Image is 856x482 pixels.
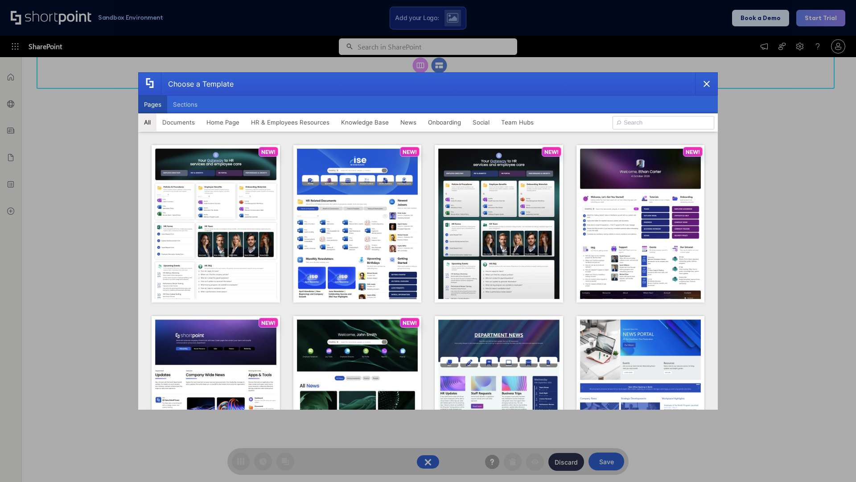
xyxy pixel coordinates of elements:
button: Social [467,113,495,131]
button: Onboarding [422,113,467,131]
button: Team Hubs [495,113,539,131]
button: News [395,113,422,131]
div: Choose a Template [161,73,234,95]
p: NEW! [403,320,417,326]
div: template selector [138,72,718,410]
button: All [138,113,156,131]
button: Documents [156,113,201,131]
p: NEW! [686,149,700,155]
input: Search [613,116,714,129]
button: Pages [138,96,167,113]
p: NEW! [261,149,276,155]
button: Sections [167,96,203,113]
iframe: Chat Widget [811,439,856,482]
p: NEW! [544,149,559,155]
p: NEW! [261,320,276,326]
button: HR & Employees Resources [245,113,335,131]
button: Knowledge Base [335,113,395,131]
p: NEW! [403,149,417,155]
button: Home Page [201,113,245,131]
